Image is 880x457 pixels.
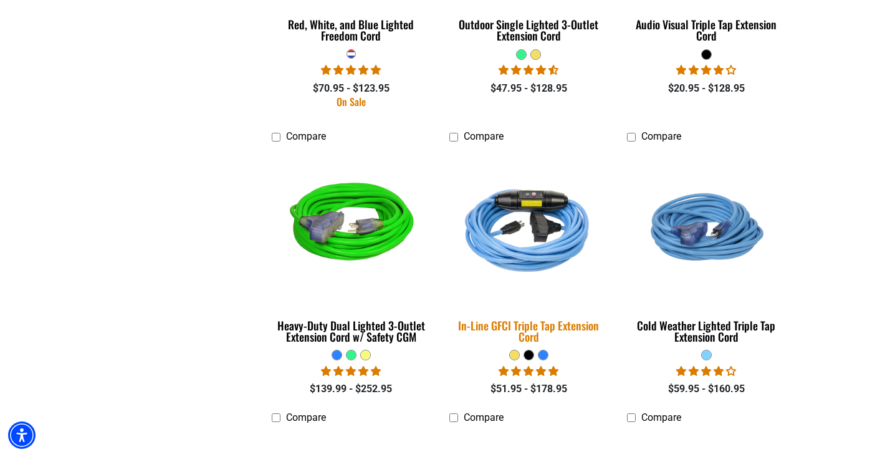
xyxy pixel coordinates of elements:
[286,411,326,423] span: Compare
[627,320,786,342] div: Cold Weather Lighted Triple Tap Extension Cord
[499,365,558,377] span: 5.00 stars
[441,147,616,307] img: Light Blue
[286,130,326,142] span: Compare
[627,19,786,41] div: Audio Visual Triple Tap Extension Cord
[499,64,558,76] span: 4.64 stars
[449,149,608,350] a: Light Blue In-Line GFCI Triple Tap Extension Cord
[272,149,431,350] a: neon green Heavy-Duty Dual Lighted 3-Outlet Extension Cord w/ Safety CGM
[641,130,681,142] span: Compare
[676,365,736,377] span: 4.18 stars
[464,411,504,423] span: Compare
[627,81,786,96] div: $20.95 - $128.95
[628,155,785,299] img: Light Blue
[273,155,430,299] img: neon green
[272,382,431,397] div: $139.99 - $252.95
[676,64,736,76] span: 3.75 stars
[627,149,786,350] a: Light Blue Cold Weather Lighted Triple Tap Extension Cord
[464,130,504,142] span: Compare
[641,411,681,423] span: Compare
[272,320,431,342] div: Heavy-Duty Dual Lighted 3-Outlet Extension Cord w/ Safety CGM
[321,64,381,76] span: 4.95 stars
[8,421,36,449] div: Accessibility Menu
[272,19,431,41] div: Red, White, and Blue Lighted Freedom Cord
[449,320,608,342] div: In-Line GFCI Triple Tap Extension Cord
[449,19,608,41] div: Outdoor Single Lighted 3-Outlet Extension Cord
[449,81,608,96] div: $47.95 - $128.95
[272,81,431,96] div: $70.95 - $123.95
[272,97,431,107] div: On Sale
[449,382,608,397] div: $51.95 - $178.95
[627,382,786,397] div: $59.95 - $160.95
[321,365,381,377] span: 4.92 stars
